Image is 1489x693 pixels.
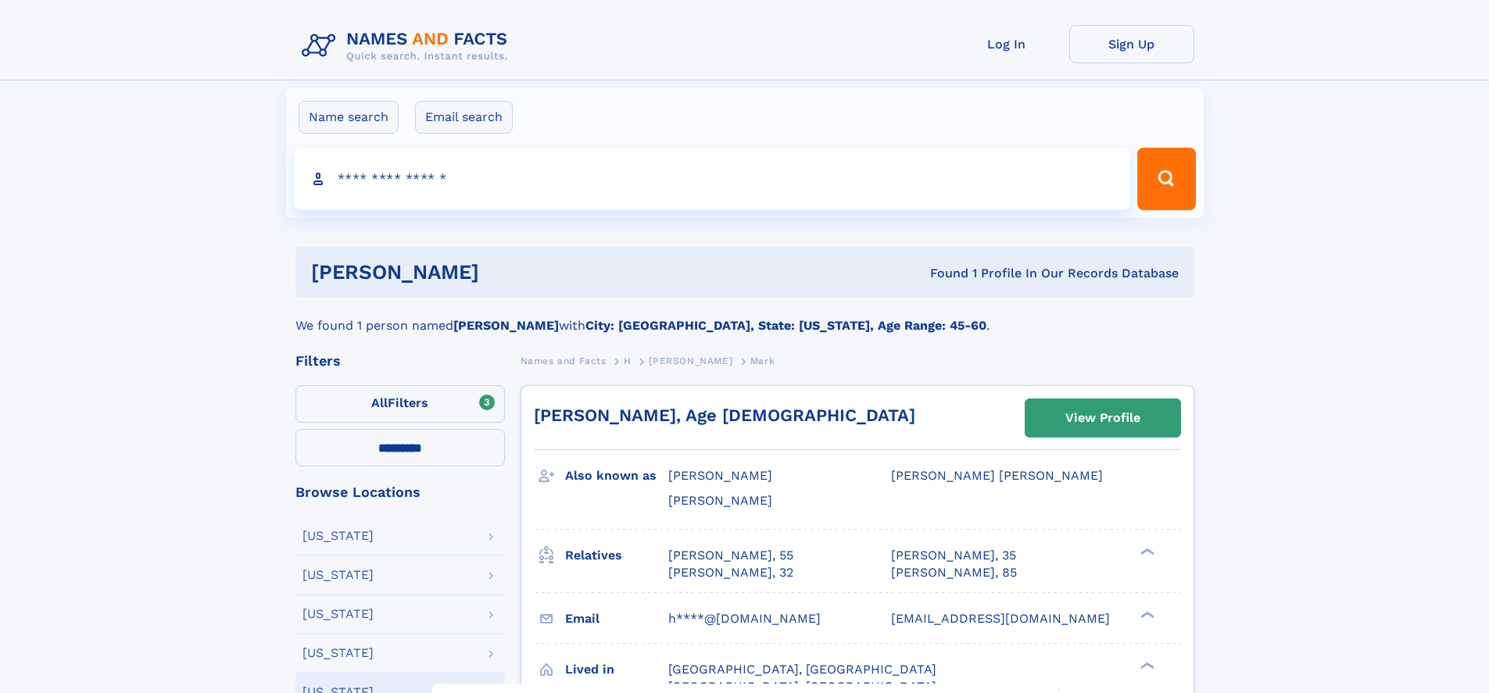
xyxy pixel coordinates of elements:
a: [PERSON_NAME], Age [DEMOGRAPHIC_DATA] [534,405,915,425]
a: [PERSON_NAME], 35 [891,547,1016,564]
a: H [624,351,632,370]
span: [PERSON_NAME] [649,355,732,366]
label: Email search [415,101,513,134]
h3: Lived in [565,656,668,683]
span: [PERSON_NAME] [668,468,772,483]
label: Filters [295,385,505,423]
h3: Email [565,605,668,632]
div: Filters [295,354,505,368]
img: Logo Names and Facts [295,25,521,67]
label: Name search [299,101,399,134]
span: Mark [750,355,775,366]
a: View Profile [1025,399,1180,437]
a: [PERSON_NAME] [649,351,732,370]
div: Found 1 Profile In Our Records Database [704,265,1179,282]
div: Browse Locations [295,485,505,499]
a: Names and Facts [521,351,607,370]
span: [GEOGRAPHIC_DATA], [GEOGRAPHIC_DATA] [668,662,936,677]
div: [US_STATE] [302,569,374,581]
b: [PERSON_NAME] [453,318,559,333]
div: [US_STATE] [302,608,374,620]
a: [PERSON_NAME], 85 [891,564,1017,581]
div: ❯ [1136,609,1155,620]
a: Sign Up [1069,25,1194,63]
h1: [PERSON_NAME] [311,263,705,282]
h3: Also known as [565,463,668,489]
button: Search Button [1137,148,1195,210]
span: [PERSON_NAME] [PERSON_NAME] [891,468,1103,483]
h3: Relatives [565,542,668,569]
div: [US_STATE] [302,647,374,659]
div: ❯ [1136,546,1155,556]
a: [PERSON_NAME], 32 [668,564,793,581]
div: ❯ [1136,660,1155,670]
span: All [371,395,388,410]
span: [EMAIL_ADDRESS][DOMAIN_NAME] [891,611,1110,626]
div: [US_STATE] [302,530,374,542]
a: [PERSON_NAME], 55 [668,547,793,564]
div: View Profile [1065,400,1140,436]
a: Log In [944,25,1069,63]
b: City: [GEOGRAPHIC_DATA], State: [US_STATE], Age Range: 45-60 [585,318,986,333]
div: We found 1 person named with . [295,298,1194,335]
span: H [624,355,632,366]
span: [PERSON_NAME] [668,493,772,508]
input: search input [294,148,1131,210]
